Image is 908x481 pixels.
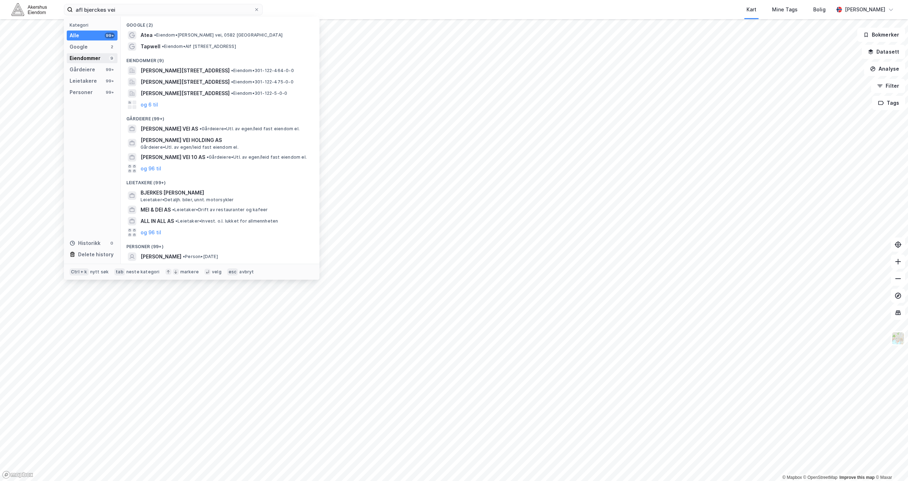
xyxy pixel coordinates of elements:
a: OpenStreetMap [803,475,838,480]
img: Z [891,332,905,345]
span: Leietaker • Detaljh. biler, unnt. motorsykler [141,197,234,203]
span: • [162,44,164,49]
span: [PERSON_NAME] VEI AS [141,125,198,133]
div: Gårdeiere [70,65,95,74]
div: 0 [109,240,115,246]
button: Filter [871,79,905,93]
div: Historikk [70,239,100,247]
span: Tapwell [141,42,160,51]
span: • [231,91,233,96]
span: Leietaker • Invest. o.l. lukket for allmennheten [175,218,278,224]
div: nytt søk [90,269,109,275]
div: esc [227,268,238,275]
div: avbryt [239,269,254,275]
span: [PERSON_NAME][STREET_ADDRESS] [141,66,230,75]
span: Gårdeiere • Utl. av egen/leid fast eiendom el. [207,154,307,160]
div: 99+ [105,33,115,38]
span: Eiendom • 301-122-5-0-0 [231,91,287,96]
span: • [199,126,202,131]
span: • [207,154,209,160]
div: neste kategori [126,269,160,275]
div: Kategori [70,22,117,28]
div: Leietakere (99+) [121,174,319,187]
div: 9 [109,55,115,61]
div: Mine Tags [772,5,798,14]
span: Eiendom • [PERSON_NAME] vei, 0582 [GEOGRAPHIC_DATA] [154,32,283,38]
iframe: Chat Widget [873,447,908,481]
div: Google [70,43,88,51]
span: [PERSON_NAME] VEI HOLDING AS [141,136,311,144]
span: Eiendom • Alf [STREET_ADDRESS] [162,44,236,49]
div: Delete history [78,250,114,259]
div: Bolig [813,5,826,14]
span: Eiendom • 301-122-464-0-0 [231,68,294,73]
div: Ctrl + k [70,268,89,275]
a: Mapbox homepage [2,471,33,479]
div: 2 [109,44,115,50]
span: Gårdeiere • Utl. av egen/leid fast eiendom el. [199,126,300,132]
div: Kontrollprogram for chat [873,447,908,481]
div: 99+ [105,78,115,84]
span: Gårdeiere • Utl. av egen/leid fast eiendom el. [141,144,239,150]
input: Søk på adresse, matrikkel, gårdeiere, leietakere eller personer [73,4,254,15]
div: Gårdeiere (99+) [121,110,319,123]
button: Datasett [862,45,905,59]
span: Leietaker • Drift av restauranter og kafeer [172,207,268,213]
button: og 96 til [141,228,161,237]
span: • [175,218,177,224]
div: Personer (99+) [121,238,319,251]
div: Google (2) [121,17,319,29]
div: Personer [70,88,93,97]
span: Eiendom • 301-122-475-0-0 [231,79,294,85]
div: Kart [746,5,756,14]
button: Tags [872,96,905,110]
div: [PERSON_NAME] [845,5,885,14]
div: 99+ [105,67,115,72]
span: ALL IN ALL AS [141,217,174,225]
a: Improve this map [839,475,875,480]
span: BJERKES [PERSON_NAME] [141,188,311,197]
div: 99+ [105,89,115,95]
span: [PERSON_NAME] [141,252,181,261]
span: Atea [141,31,153,39]
button: og 6 til [141,100,158,109]
span: • [231,68,233,73]
span: Person • [DATE] [183,254,218,259]
div: Alle [70,31,79,40]
div: Leietakere [70,77,97,85]
div: tab [114,268,125,275]
button: Analyse [864,62,905,76]
span: • [183,254,185,259]
img: akershus-eiendom-logo.9091f326c980b4bce74ccdd9f866810c.svg [11,3,47,16]
div: markere [180,269,199,275]
div: Eiendommer [70,54,100,62]
button: Bokmerker [857,28,905,42]
a: Mapbox [782,475,802,480]
span: • [231,79,233,84]
span: [PERSON_NAME] VEI 10 AS [141,153,205,162]
button: og 96 til [141,164,161,173]
span: • [154,32,156,38]
span: [PERSON_NAME][STREET_ADDRESS] [141,78,230,86]
span: • [172,207,174,212]
span: MEI & DEI AS [141,206,171,214]
div: velg [212,269,221,275]
span: [PERSON_NAME][STREET_ADDRESS] [141,89,230,98]
div: Eiendommer (9) [121,52,319,65]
